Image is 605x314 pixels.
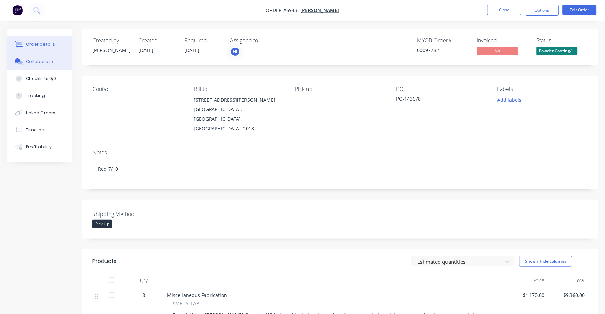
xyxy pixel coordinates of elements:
[184,47,199,53] span: [DATE]
[26,144,52,150] div: Profitability
[194,95,284,105] div: [STREET_ADDRESS][PERSON_NAME]
[396,95,482,105] div: PO-143678
[497,86,588,92] div: Labels
[26,110,55,116] div: Linked Orders
[138,37,176,44] div: Created
[550,291,585,299] span: $9,360.00
[26,58,53,65] div: Collaborate
[92,149,588,156] div: Notes
[519,256,572,267] button: Show / Hide columns
[563,5,597,15] button: Edit Order
[509,291,545,299] span: $1,170.00
[12,5,23,15] img: Factory
[92,158,588,179] div: Req 7/10
[26,76,56,82] div: Checklists 0/0
[477,47,518,55] span: No
[194,105,284,133] div: [GEOGRAPHIC_DATA], [GEOGRAPHIC_DATA], [GEOGRAPHIC_DATA], 2018
[92,86,183,92] div: Contact
[417,37,469,44] div: MYOB Order #
[537,37,588,44] div: Status
[230,47,240,57] button: HL
[547,274,588,287] div: Total
[7,139,72,156] button: Profitability
[92,37,130,44] div: Created by
[7,121,72,139] button: Timeline
[7,87,72,104] button: Tracking
[92,257,116,265] div: Products
[173,300,199,307] span: SMETALFAB
[487,5,521,15] button: Close
[26,93,45,99] div: Tracking
[417,47,469,54] div: 00097782
[92,210,178,218] label: Shipping Method
[184,37,222,44] div: Required
[92,47,130,54] div: [PERSON_NAME]
[138,47,153,53] span: [DATE]
[26,127,44,133] div: Timeline
[537,47,578,57] button: Powder Coating/...
[123,274,164,287] div: Qty
[7,104,72,121] button: Linked Orders
[301,7,339,14] a: [PERSON_NAME]
[507,274,547,287] div: Price
[295,86,386,92] div: Pick up
[230,37,299,44] div: Assigned to
[537,47,578,55] span: Powder Coating/...
[92,220,112,228] div: Pick Up
[266,7,301,14] span: Order #6943 -
[7,36,72,53] button: Order details
[7,53,72,70] button: Collaborate
[494,95,525,104] button: Add labels
[194,95,284,133] div: [STREET_ADDRESS][PERSON_NAME][GEOGRAPHIC_DATA], [GEOGRAPHIC_DATA], [GEOGRAPHIC_DATA], 2018
[167,292,227,298] span: Miscellaneous Fabrication
[477,37,528,44] div: Invoiced
[525,5,559,16] button: Options
[396,86,487,92] div: PO
[7,70,72,87] button: Checklists 0/0
[26,41,55,48] div: Order details
[142,291,145,299] span: 8
[194,86,284,92] div: Bill to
